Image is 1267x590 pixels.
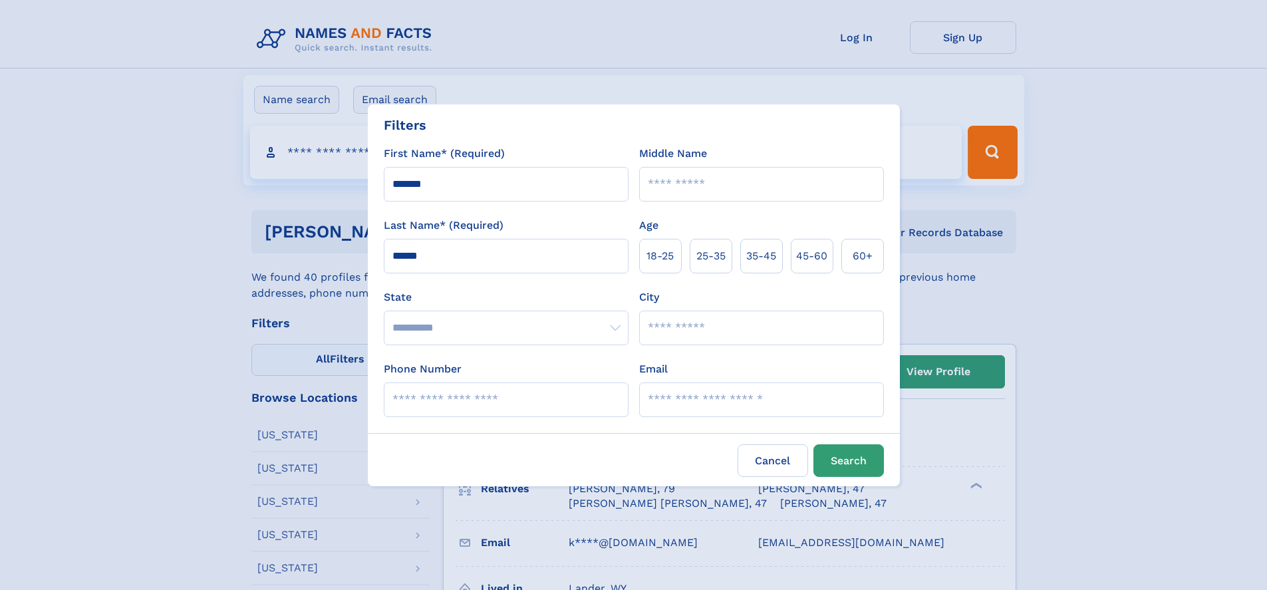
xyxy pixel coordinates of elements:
[853,248,873,264] span: 60+
[738,444,808,477] label: Cancel
[639,361,668,377] label: Email
[639,289,659,305] label: City
[384,218,503,233] label: Last Name* (Required)
[696,248,726,264] span: 25‑35
[384,361,462,377] label: Phone Number
[746,248,776,264] span: 35‑45
[384,289,629,305] label: State
[384,115,426,135] div: Filters
[384,146,505,162] label: First Name* (Required)
[639,146,707,162] label: Middle Name
[796,248,827,264] span: 45‑60
[813,444,884,477] button: Search
[646,248,674,264] span: 18‑25
[639,218,658,233] label: Age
